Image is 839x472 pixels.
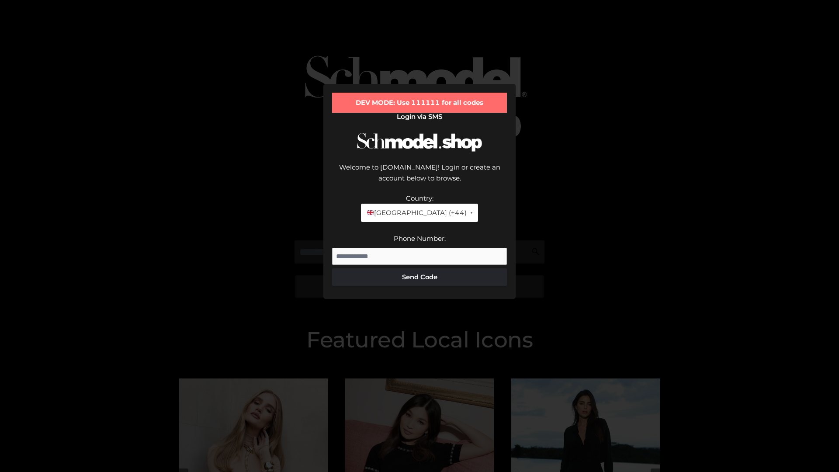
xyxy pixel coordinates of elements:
div: Welcome to [DOMAIN_NAME]! Login or create an account below to browse. [332,162,507,193]
label: Country: [406,194,433,202]
button: Send Code [332,268,507,286]
div: DEV MODE: Use 111111 for all codes [332,93,507,113]
img: 🇬🇧 [367,209,374,216]
label: Phone Number: [394,234,446,243]
img: Schmodel Logo [354,125,485,160]
h2: Login via SMS [332,113,507,121]
span: [GEOGRAPHIC_DATA] (+44) [366,207,466,219]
